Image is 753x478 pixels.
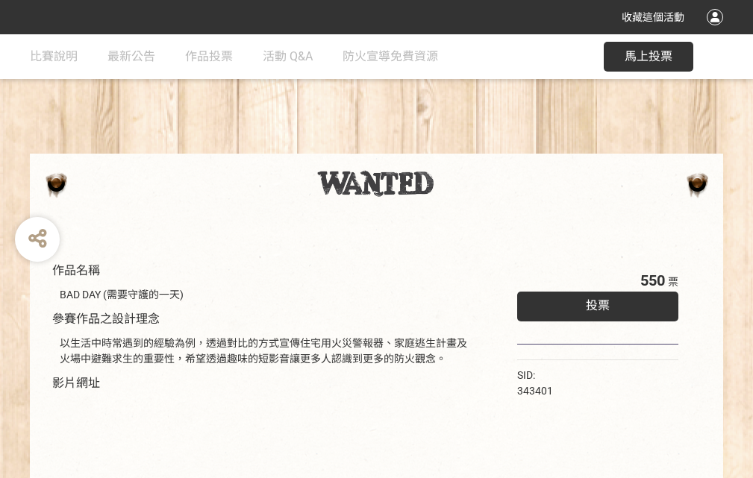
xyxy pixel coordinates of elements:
span: SID: 343401 [517,369,553,397]
div: BAD DAY (需要守護的一天) [60,287,472,303]
span: 作品投票 [185,49,233,63]
iframe: Facebook Share [557,368,631,383]
span: 投票 [586,298,610,312]
a: 最新公告 [107,34,155,79]
a: 比賽說明 [30,34,78,79]
span: 票 [668,276,678,288]
span: 比賽說明 [30,49,78,63]
span: 最新公告 [107,49,155,63]
span: 參賽作品之設計理念 [52,312,160,326]
span: 550 [640,271,665,289]
span: 馬上投票 [625,49,672,63]
span: 收藏這個活動 [622,11,684,23]
a: 防火宣導免費資源 [343,34,438,79]
a: 作品投票 [185,34,233,79]
span: 活動 Q&A [263,49,313,63]
span: 作品名稱 [52,263,100,277]
span: 影片網址 [52,376,100,390]
a: 活動 Q&A [263,34,313,79]
div: 以生活中時常遇到的經驗為例，透過對比的方式宣傳住宅用火災警報器、家庭逃生計畫及火場中避難求生的重要性，希望透過趣味的短影音讓更多人認識到更多的防火觀念。 [60,336,472,367]
button: 馬上投票 [604,42,693,72]
span: 防火宣導免費資源 [343,49,438,63]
